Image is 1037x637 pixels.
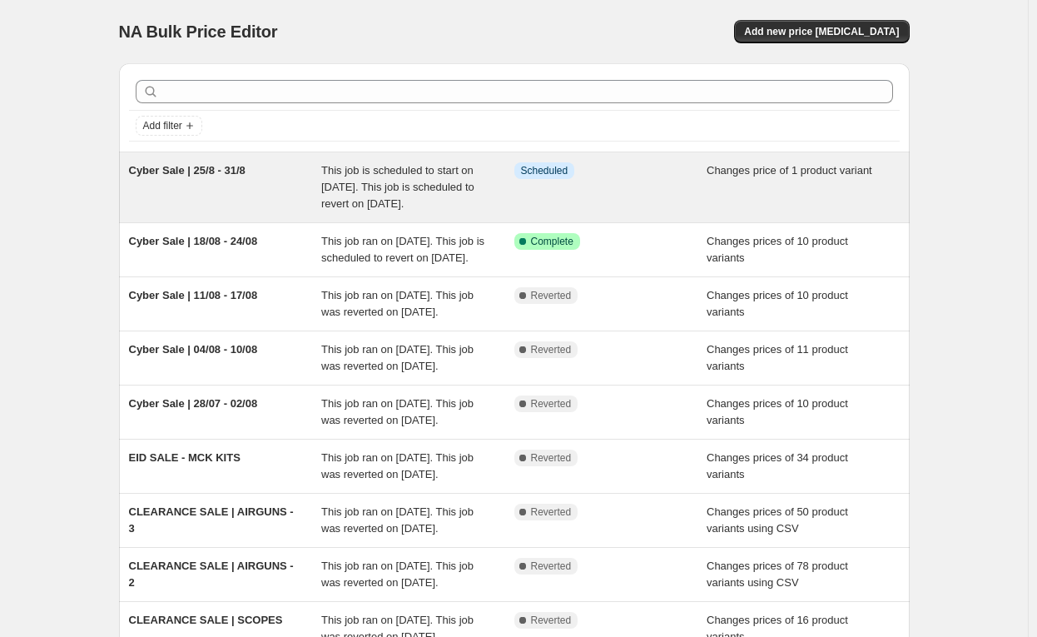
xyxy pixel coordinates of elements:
[707,560,848,589] span: Changes prices of 78 product variants using CSV
[531,235,573,248] span: Complete
[734,20,909,43] button: Add new price [MEDICAL_DATA]
[707,505,848,535] span: Changes prices of 50 product variants using CSV
[129,397,258,410] span: Cyber Sale | 28/07 - 02/08
[707,343,848,372] span: Changes prices of 11 product variants
[321,289,474,318] span: This job ran on [DATE]. This job was reverted on [DATE].
[744,25,899,38] span: Add new price [MEDICAL_DATA]
[707,451,848,480] span: Changes prices of 34 product variants
[129,560,294,589] span: CLEARANCE SALE | AIRGUNS - 2
[321,397,474,426] span: This job ran on [DATE]. This job was reverted on [DATE].
[707,397,848,426] span: Changes prices of 10 product variants
[119,22,278,41] span: NA Bulk Price Editor
[321,164,474,210] span: This job is scheduled to start on [DATE]. This job is scheduled to revert on [DATE].
[129,164,246,177] span: Cyber Sale | 25/8 - 31/8
[321,235,484,264] span: This job ran on [DATE]. This job is scheduled to revert on [DATE].
[531,505,572,519] span: Reverted
[531,451,572,465] span: Reverted
[129,614,283,626] span: CLEARANCE SALE | SCOPES
[707,235,848,264] span: Changes prices of 10 product variants
[531,560,572,573] span: Reverted
[321,560,474,589] span: This job ran on [DATE]. This job was reverted on [DATE].
[707,164,872,177] span: Changes price of 1 product variant
[707,289,848,318] span: Changes prices of 10 product variants
[321,343,474,372] span: This job ran on [DATE]. This job was reverted on [DATE].
[321,505,474,535] span: This job ran on [DATE]. This job was reverted on [DATE].
[531,397,572,411] span: Reverted
[531,614,572,627] span: Reverted
[129,343,258,356] span: Cyber Sale | 04/08 - 10/08
[129,505,294,535] span: CLEARANCE SALE | AIRGUNS - 3
[136,116,202,136] button: Add filter
[129,235,258,247] span: Cyber Sale | 18/08 - 24/08
[531,343,572,356] span: Reverted
[129,451,241,464] span: EID SALE - MCK KITS
[321,451,474,480] span: This job ran on [DATE]. This job was reverted on [DATE].
[521,164,568,177] span: Scheduled
[531,289,572,302] span: Reverted
[129,289,258,301] span: Cyber Sale | 11/08 - 17/08
[143,119,182,132] span: Add filter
